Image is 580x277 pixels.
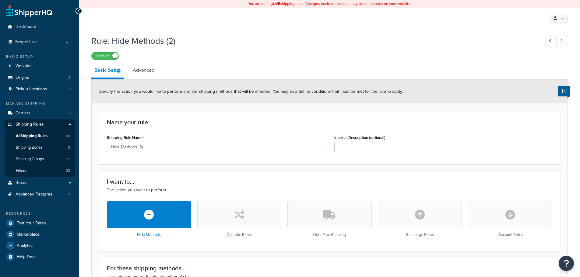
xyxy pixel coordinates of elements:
[107,119,552,126] h3: Name your rule
[378,201,462,237] div: Surcharge Rates
[91,63,124,79] a: Basic Setup
[558,86,570,96] button: Show Help Docs
[68,145,70,150] span: 5
[468,201,552,237] div: Discount Rates
[5,130,75,142] a: AllShipping Rules27
[5,119,75,130] a: Shipping Rules
[16,168,26,173] span: Filters
[99,88,403,95] span: Specify the action you would like to perform and the shipping methods that will be affected. You ...
[5,54,75,59] div: Basic Setup
[5,142,75,153] a: Shipping Zones5
[5,72,75,83] li: Origins
[334,135,385,140] label: Internal Description (optional)
[5,108,75,119] li: Carriers
[16,24,36,29] span: Dashboard
[107,187,552,193] p: The action you want to perform.
[66,133,70,139] span: 27
[5,165,75,176] li: Filters
[5,61,75,72] li: Websites
[5,108,75,119] a: Carriers8
[17,221,46,226] span: Test Your Rates
[130,63,157,78] a: Advanced
[5,189,75,200] a: Advanced Features4
[92,52,118,60] label: Enabled
[17,232,40,237] span: Marketplace
[107,178,552,185] h3: I want to...
[16,64,33,69] span: Websites
[5,240,75,251] a: Analytics
[5,165,75,176] a: Filters23
[16,133,47,139] span: All Shipping Rules
[16,111,30,116] span: Carriers
[107,265,552,272] h3: For these shipping methods...
[556,36,568,46] a: Next Record
[5,21,75,33] a: Dashboard
[17,254,37,260] span: Help Docs
[197,201,282,237] div: Override Rates
[16,145,42,150] span: Shipping Zones
[545,36,557,46] a: Previous Record
[91,35,534,47] h1: Rule: Hide Methods (2)
[16,75,29,80] span: Origins
[69,64,71,69] span: 3
[16,180,27,185] span: Boxes
[5,189,75,200] li: Advanced Features
[69,75,71,80] span: 2
[16,157,44,162] span: Shipping Groups
[16,87,47,92] span: Pickup Locations
[69,87,71,92] span: 1
[287,201,372,237] div: Offer Free Shipping
[5,84,75,95] li: Pickup Locations
[5,142,75,153] li: Shipping Zones
[5,251,75,262] a: Help Docs
[17,243,33,248] span: Analytics
[107,201,191,237] div: Hide Methods
[16,192,52,197] span: Advanced Features
[66,157,70,162] span: 23
[5,72,75,83] a: Origins2
[5,84,75,95] a: Pickup Locations1
[273,1,280,6] b: LIVE
[5,101,75,106] div: Manage Shipping
[66,168,70,173] span: 23
[559,256,574,271] button: Open Resource Center
[5,177,75,189] a: Boxes
[5,218,75,229] a: Test Your Rates
[69,111,71,116] span: 8
[5,229,75,240] a: Marketplace
[5,154,75,165] a: Shipping Groups23
[5,61,75,72] a: Websites3
[5,119,75,177] li: Shipping Rules
[16,122,44,127] span: Shipping Rules
[5,211,75,216] div: Resources
[5,154,75,165] li: Shipping Groups
[15,40,37,45] span: Scope: Live
[107,135,144,140] label: Shipping Rule Name
[69,192,71,197] span: 4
